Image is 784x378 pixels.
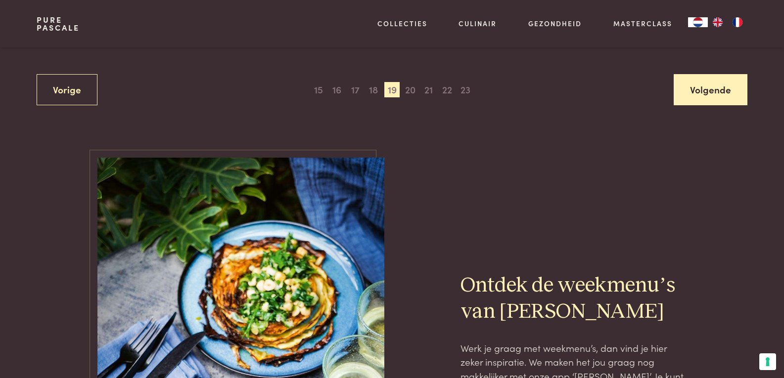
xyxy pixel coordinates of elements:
h2: Ontdek de weekmenu’s van [PERSON_NAME] [461,273,687,325]
a: Gezondheid [528,18,582,29]
span: 18 [366,82,381,98]
aside: Language selected: Nederlands [688,17,747,27]
a: Collecties [377,18,427,29]
span: 17 [347,82,363,98]
span: 23 [458,82,473,98]
a: FR [728,17,747,27]
a: EN [708,17,728,27]
button: Uw voorkeuren voor toestemming voor trackingtechnologieën [759,353,776,370]
span: 16 [329,82,345,98]
span: 22 [439,82,455,98]
a: Vorige [37,74,97,105]
span: 21 [421,82,437,98]
ul: Language list [708,17,747,27]
span: 20 [403,82,418,98]
div: Language [688,17,708,27]
a: Masterclass [613,18,672,29]
a: Culinair [459,18,497,29]
a: NL [688,17,708,27]
span: 15 [311,82,326,98]
a: Volgende [674,74,747,105]
a: PurePascale [37,16,80,32]
span: 19 [384,82,400,98]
